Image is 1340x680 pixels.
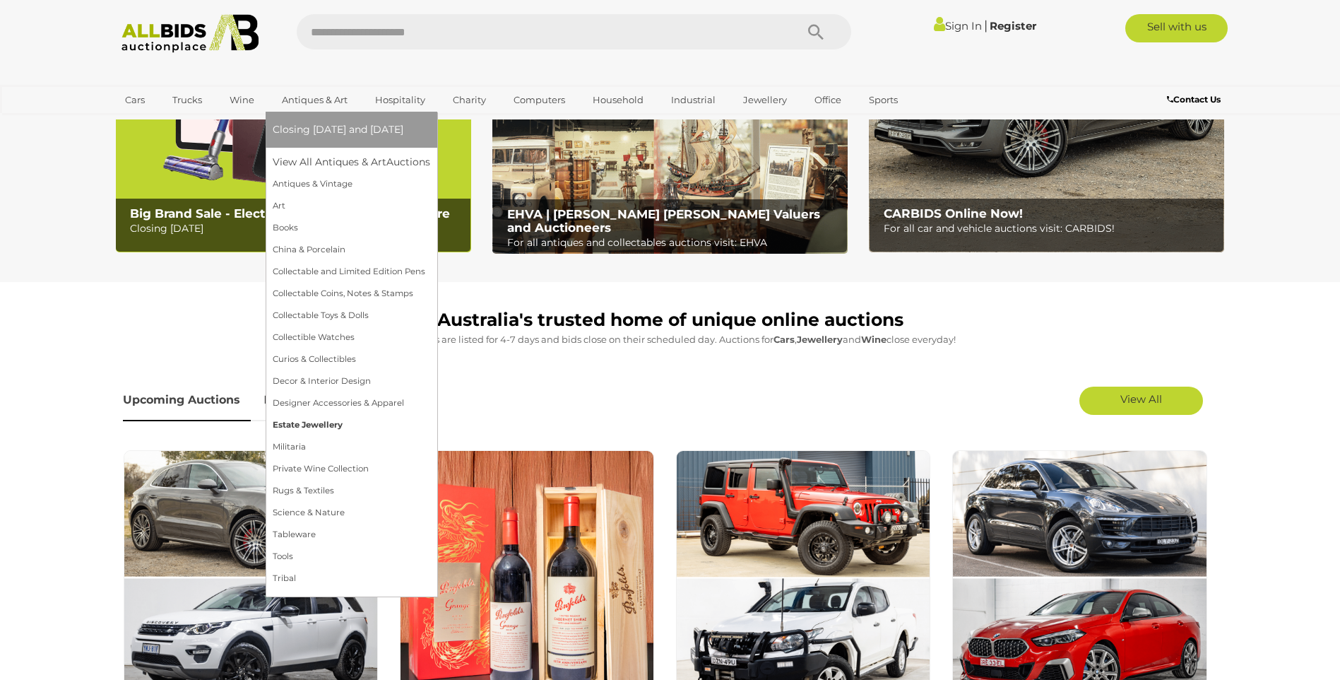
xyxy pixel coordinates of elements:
a: [GEOGRAPHIC_DATA] [116,112,235,135]
a: Industrial [662,88,725,112]
a: Sell with us [1125,14,1228,42]
a: Past Auctions [253,380,352,421]
a: EHVA | Evans Hastings Valuers and Auctioneers EHVA | [PERSON_NAME] [PERSON_NAME] Valuers and Auct... [492,112,848,254]
p: For all car and vehicle auctions visit: CARBIDS! [884,220,1216,238]
p: All Auctions are listed for 4-7 days and bids close on their scheduled day. Auctions for , and cl... [123,332,1218,348]
a: Office [805,88,850,112]
p: For all antiques and collectables auctions visit: EHVA [507,234,840,252]
a: Hospitality [366,88,434,112]
a: Sign In [934,19,982,33]
img: EHVA | Evans Hastings Valuers and Auctioneers [492,112,848,254]
a: View All [1079,387,1203,415]
a: Antiques & Art [273,88,357,112]
b: Contact Us [1167,94,1221,105]
a: Upcoming Auctions [123,380,251,421]
a: Register [990,19,1036,33]
img: Allbids.com.au [114,14,267,53]
a: Sports [860,88,907,112]
span: | [984,18,988,33]
p: Closing [DATE] [130,220,463,238]
h1: Australia's trusted home of unique online auctions [123,310,1218,330]
b: Big Brand Sale - Electronics, Whitegoods and More [130,206,450,221]
a: Contact Us [1167,92,1224,107]
a: Jewellery [734,88,796,112]
span: View All [1120,392,1162,406]
a: Trucks [163,88,211,112]
a: Cars [116,88,154,112]
b: CARBIDS Online Now! [884,206,1023,221]
a: Household [583,88,653,112]
strong: Jewellery [797,334,843,345]
a: Charity [444,88,495,112]
a: Wine [220,88,263,112]
strong: Wine [861,334,887,345]
a: Computers [504,88,574,112]
b: EHVA | [PERSON_NAME] [PERSON_NAME] Valuers and Auctioneers [507,207,820,235]
button: Search [781,14,851,49]
strong: Cars [773,334,795,345]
